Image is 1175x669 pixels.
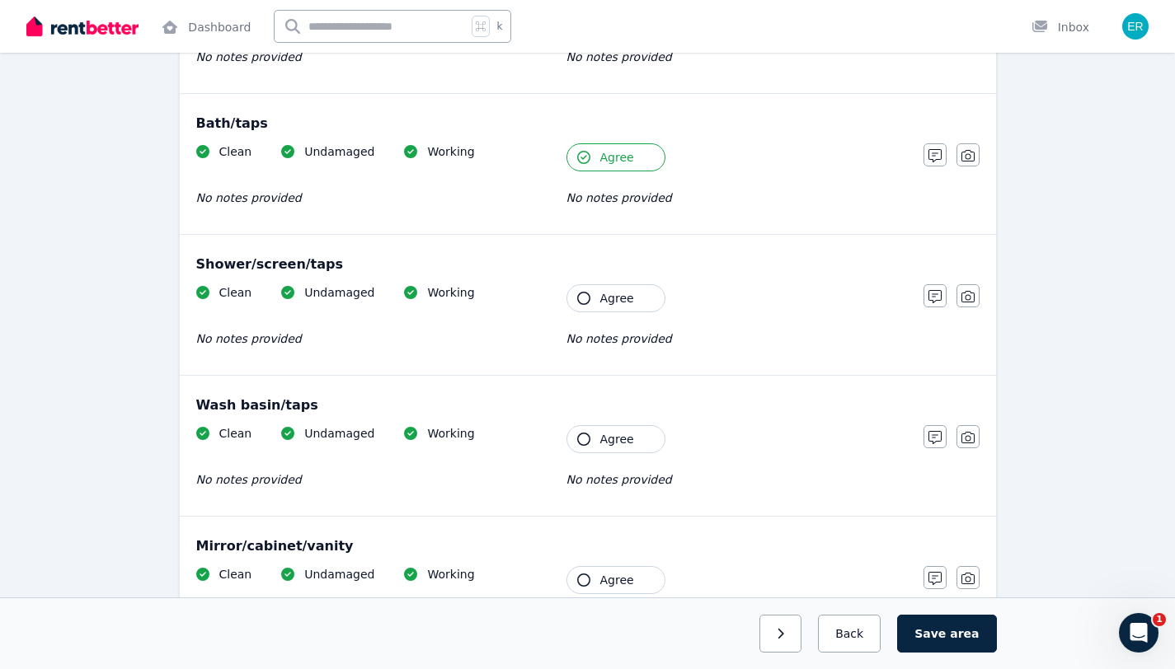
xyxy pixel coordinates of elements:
[196,255,980,274] div: Shower/screen/taps
[1032,19,1089,35] div: Inbox
[1119,613,1159,653] iframe: Intercom live chat
[219,284,252,301] span: Clean
[196,50,302,63] span: No notes provided
[196,536,980,556] div: Mirror/cabinet/vanity
[566,50,672,63] span: No notes provided
[600,290,634,306] span: Agree
[950,625,979,642] span: area
[427,566,474,582] span: Working
[566,425,665,453] button: Agree
[427,284,474,301] span: Working
[304,284,374,301] span: Undamaged
[566,191,672,204] span: No notes provided
[26,14,139,39] img: RentBetter
[427,425,474,442] span: Working
[427,143,474,160] span: Working
[566,143,665,171] button: Agree
[566,473,672,486] span: No notes provided
[196,395,980,415] div: Wash basin/taps
[496,20,502,33] span: k
[219,566,252,582] span: Clean
[897,615,996,653] button: Save area
[304,566,374,582] span: Undamaged
[219,143,252,160] span: Clean
[600,431,634,447] span: Agree
[304,143,374,160] span: Undamaged
[566,332,672,345] span: No notes provided
[566,566,665,594] button: Agree
[219,425,252,442] span: Clean
[1153,613,1166,626] span: 1
[600,149,634,166] span: Agree
[600,572,634,588] span: Agree
[196,473,302,486] span: No notes provided
[196,114,980,133] div: Bath/taps
[196,191,302,204] span: No notes provided
[196,332,302,345] span: No notes provided
[566,284,665,312] button: Agree
[1122,13,1149,40] img: Esteban Moscoso Rivera
[818,615,881,653] button: Back
[304,425,374,442] span: Undamaged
